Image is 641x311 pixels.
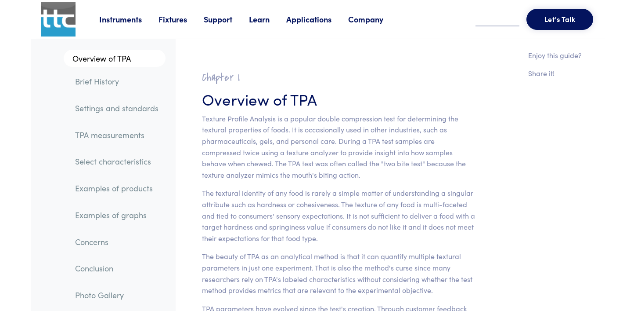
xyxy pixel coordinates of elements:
[41,2,76,37] img: ttc_logo_1x1_v1.0.png
[348,14,400,25] a: Company
[528,119,537,130] a: Share on LinkedIn
[68,71,166,91] a: Brief History
[528,68,582,79] p: Share it!
[99,14,158,25] a: Instruments
[68,98,166,118] a: Settings and standards
[202,187,475,244] p: The textural identity of any food is rarely a simple matter of understanding a singular attribute...
[202,251,475,296] p: The beauty of TPA as an analytical method is that it can quantify multiple textural parameters in...
[68,232,166,252] a: Concerns
[68,205,166,225] a: Examples of graphs
[202,113,475,181] p: Texture Profile Analysis is a popular double compression test for determining the textural proper...
[202,71,475,84] h2: Chapter I
[249,14,286,25] a: Learn
[68,258,166,278] a: Conclusion
[68,125,166,145] a: TPA measurements
[204,14,249,25] a: Support
[68,178,166,198] a: Examples of products
[528,50,582,61] p: Enjoy this guide?
[286,14,348,25] a: Applications
[64,50,166,67] a: Overview of TPA
[68,285,166,305] a: Photo Gallery
[68,151,166,172] a: Select characteristics
[202,88,475,110] h3: Overview of TPA
[526,9,593,30] button: Let's Talk
[158,14,204,25] a: Fixtures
